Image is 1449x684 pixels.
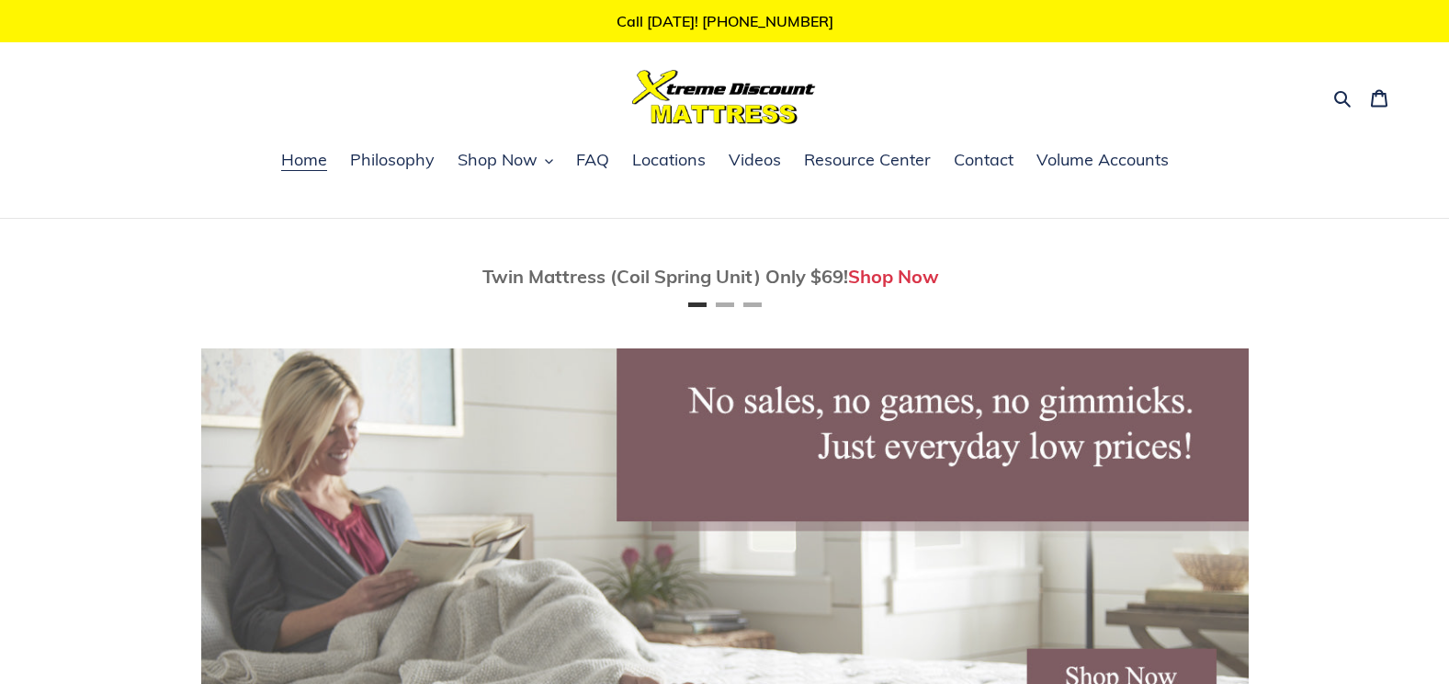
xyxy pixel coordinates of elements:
[576,149,609,171] span: FAQ
[804,149,931,171] span: Resource Center
[632,149,706,171] span: Locations
[281,149,327,171] span: Home
[482,265,848,288] span: Twin Mattress (Coil Spring Unit) Only $69!
[719,147,790,175] a: Videos
[458,149,538,171] span: Shop Now
[350,149,435,171] span: Philosophy
[632,70,816,124] img: Xtreme Discount Mattress
[1036,149,1169,171] span: Volume Accounts
[272,147,336,175] a: Home
[743,302,762,307] button: Page 3
[623,147,715,175] a: Locations
[729,149,781,171] span: Videos
[716,302,734,307] button: Page 2
[341,147,444,175] a: Philosophy
[1027,147,1178,175] a: Volume Accounts
[954,149,1013,171] span: Contact
[848,265,939,288] a: Shop Now
[567,147,618,175] a: FAQ
[688,302,707,307] button: Page 1
[448,147,562,175] button: Shop Now
[945,147,1023,175] a: Contact
[795,147,940,175] a: Resource Center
